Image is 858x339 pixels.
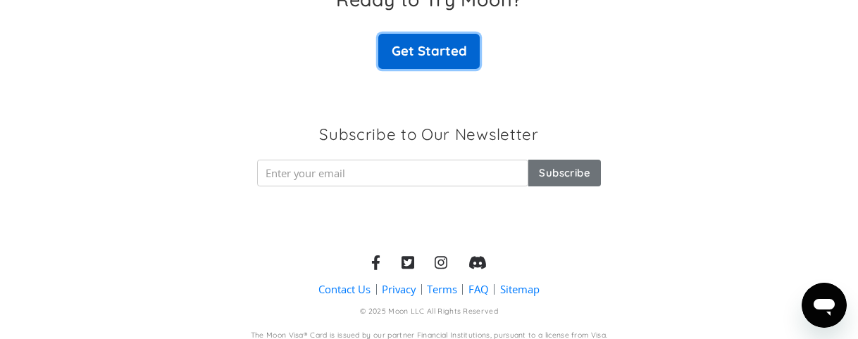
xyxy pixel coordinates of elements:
[427,282,457,297] a: Terms
[382,282,416,297] a: Privacy
[257,160,528,186] input: Enter your email
[319,124,538,146] h3: Subscribe to Our Newsletter
[257,160,601,186] form: Newsletter Form
[468,282,489,297] a: FAQ
[378,34,480,69] a: Get Started
[318,282,371,297] a: Contact Us
[360,307,498,317] div: © 2025 Moon LLC All Rights Reserved
[500,282,540,297] a: Sitemap
[802,283,847,328] iframe: Button to launch messaging window
[528,160,601,186] input: Subscribe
